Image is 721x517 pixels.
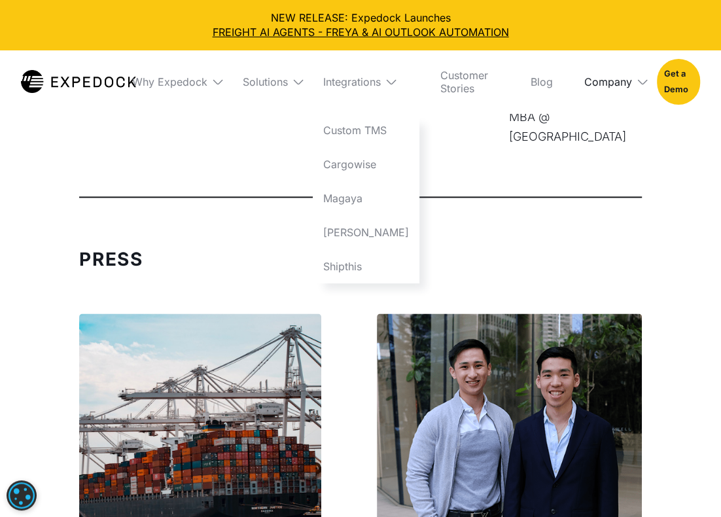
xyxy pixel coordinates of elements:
div: Why Expedock [122,50,222,113]
a: Cargowise [313,147,419,181]
div: Solutions [232,50,302,113]
div: Integrations [323,75,381,88]
div: Solutions [243,75,288,88]
strong: Press [79,248,143,270]
iframe: Chat Widget [503,376,721,517]
a: FREIGHT AI AGENTS - FREYA & AI OUTLOOK AUTOMATION [10,25,711,39]
div: Integrations [313,50,419,113]
a: Magaya [313,181,419,215]
a: Custom TMS [313,113,419,147]
a: Blog [520,50,563,113]
div: Company [574,50,646,113]
nav: Integrations [313,113,419,283]
a: Shipthis [313,249,419,283]
div: Why Expedock [132,75,207,88]
div: NEW RELEASE: Expedock Launches [10,10,711,40]
div: Company [584,75,632,88]
a: [PERSON_NAME] [313,215,419,249]
a: Get a Demo [657,59,700,105]
a: Customer Stories [430,50,510,113]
